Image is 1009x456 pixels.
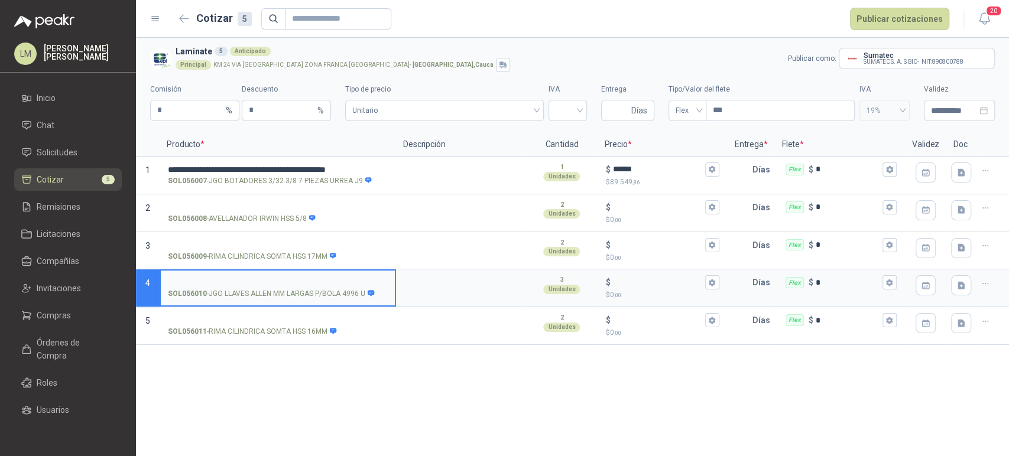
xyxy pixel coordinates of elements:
p: [PERSON_NAME] [PERSON_NAME] [44,44,122,61]
p: Días [752,158,775,181]
span: % [226,100,232,120]
span: Compañías [37,255,79,268]
button: $$89.549,86 [705,162,719,177]
p: Días [752,196,775,219]
p: $ [605,239,610,252]
button: Flex $ [883,313,897,327]
a: Cotizar5 [14,168,122,191]
strong: SOL056009 [168,251,207,262]
label: IVA [859,84,910,95]
div: Unidades [543,323,580,332]
p: $ [809,276,813,289]
p: Publicar como: [788,53,836,64]
p: - RIMA CILINDRICA SOMTA HSS 17MM [168,251,337,262]
div: Flex [786,201,804,213]
div: Flex [786,314,804,326]
div: Flex [786,164,804,175]
p: - JGO LLAVES ALLEN MM LARGAS P/BOLA 4996 U [168,288,375,299]
span: 20 [985,5,1002,17]
p: 2 [560,238,563,247]
span: Remisiones [37,200,80,213]
input: $$0,00 [612,203,702,211]
div: 5 [238,12,252,26]
strong: SOL056010 [168,288,207,299]
span: Solicitudes [37,146,77,159]
span: ,00 [614,217,621,223]
input: SOL056007-JGO BOTADORES 3/32-3/8 7 PIEZAS URREA J9 [168,165,388,175]
button: $$0,00 [705,238,719,252]
button: Flex $ [883,275,897,289]
p: $ [809,239,813,252]
span: 1 [145,165,150,175]
a: Invitaciones [14,277,122,299]
p: $ [605,201,610,214]
a: Compañías [14,250,122,272]
label: Descuento [242,84,331,95]
span: ,00 [614,255,621,261]
button: Flex $ [883,238,897,252]
span: 0 [609,216,621,224]
div: 5 [215,47,228,56]
span: 5 [145,316,150,325]
button: $$0,00 [705,275,719,289]
strong: [GEOGRAPHIC_DATA] , Cauca [413,61,494,68]
p: $ [605,252,719,263]
div: Unidades [543,285,580,294]
p: $ [605,177,719,188]
span: ,86 [632,179,639,185]
input: SOL056009-RIMA CILINDRICA SOMTA HSS 17MM [168,241,388,250]
p: Producto [160,133,396,157]
button: Flex $ [883,200,897,214]
span: ,00 [614,330,621,336]
input: Flex $ [816,278,880,287]
a: Solicitudes [14,141,122,164]
span: % [317,100,324,120]
input: SOL056010-JGO LLAVES ALLEN MM LARGAS P/BOLA 4996 U [168,278,388,287]
p: - JGO BOTADORES 3/32-3/8 7 PIEZAS URREA J9 [168,175,372,187]
span: Órdenes de Compra [37,336,111,362]
div: Flex [786,277,804,289]
span: ,00 [614,292,621,298]
strong: SOL056008 [168,213,207,224]
input: Flex $ [816,316,880,325]
button: 20 [974,8,995,30]
span: Unitario [352,102,536,119]
p: 2 [560,313,563,323]
p: - RIMA CILINDRICA SOMTA HSS 16MM [168,326,337,337]
span: 4 [145,278,150,288]
label: Entrega [601,84,654,95]
p: $ [605,163,610,176]
input: Flex $ [816,203,880,211]
a: Categorías [14,426,122,448]
input: SOL056011-RIMA CILINDRICA SOMTA HSS 16MM [168,316,388,325]
p: KM 24 VIA [GEOGRAPHIC_DATA] ZONA FRANCA [GEOGRAPHIC_DATA] - [213,62,494,68]
p: Entrega [728,133,775,157]
div: Unidades [543,209,580,219]
div: Unidades [543,247,580,256]
p: Días [752,233,775,257]
span: Licitaciones [37,227,80,240]
input: $$0,00 [612,316,702,325]
p: $ [809,314,813,327]
label: Tipo de precio [345,84,543,95]
span: 3 [145,241,150,250]
p: $ [809,201,813,214]
p: $ [605,314,610,327]
h2: Cotizar [196,10,252,27]
label: Comisión [150,84,239,95]
h3: Laminate [176,45,783,58]
img: Company Logo [150,48,171,69]
p: Precio [597,133,727,157]
div: Anticipado [230,47,271,56]
span: Usuarios [37,403,69,416]
button: $$0,00 [705,200,719,214]
a: Remisiones [14,196,122,218]
span: Cotizar [37,173,64,186]
label: Tipo/Valor del flete [669,84,855,95]
span: 0 [609,291,621,299]
a: Roles [14,372,122,394]
button: Publicar cotizaciones [850,8,949,30]
input: $$0,00 [612,240,702,249]
div: Flex [786,239,804,251]
span: 0 [609,253,621,262]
